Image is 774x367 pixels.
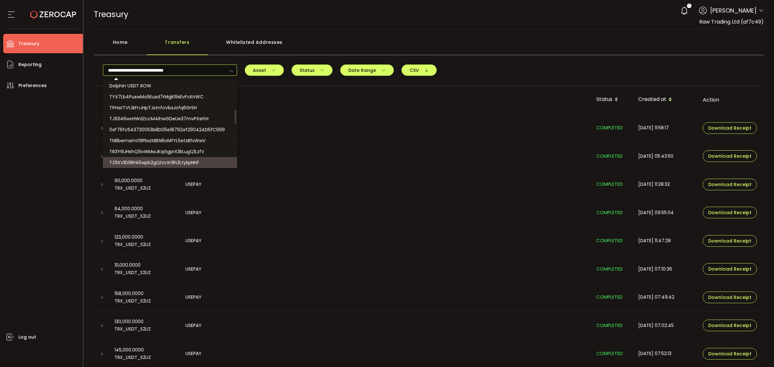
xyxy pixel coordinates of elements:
span: TJ9346wvHWdZccM4ihwGDeUe37mvPXsHVr [109,115,209,122]
div: 90,000.0000 TRX_USDT_S2UZ [109,177,180,192]
span: Download Receipt [708,323,751,328]
span: Reporting [18,60,42,69]
span: COMPLETED [596,322,623,329]
span: Status [300,68,324,73]
span: Download Receipt [708,267,751,271]
button: Download Receipt [703,348,757,360]
span: Download Receipt [708,154,751,158]
span: COMPLETED [596,294,623,300]
button: Asset [245,64,284,76]
div: 158,000.0000 TRX_USDT_S2UZ [109,290,180,305]
button: Download Receipt [703,235,757,247]
span: Log out [18,332,36,342]
div: [DATE] 07:49:42 [633,293,698,301]
span: Treasury [18,39,39,48]
div: USEPAY [180,237,591,244]
span: CSV [410,68,429,73]
span: TPHatTVtJkFnJHpTJstnfoVkaJofq6GrSH [109,104,197,111]
div: Transfers [147,36,208,55]
button: Download Receipt [703,263,757,275]
span: TR3Y6UHshQ9oWMwJKqGgprX3kLugQ1LzfV [109,148,204,155]
span: COMPLETED [596,153,623,159]
div: Action [698,96,762,104]
div: [DATE] 07:10:36 [633,265,698,273]
button: Download Receipt [703,122,757,134]
span: Download Receipt [708,295,751,300]
button: CSV [402,64,437,76]
span: 0xF76fc643730053b8D05e18792af290424D5fC999 [109,126,225,133]
div: 145,000.0000 TRX_USDT_S2UZ [109,346,180,361]
div: Created at [633,94,698,105]
div: 64,000.0000 TRX_USDT_S2UZ [109,205,180,220]
div: USEPAY [180,124,591,132]
div: USEPAY [180,181,591,188]
button: Download Receipt [703,320,757,331]
div: USEPAY [180,209,591,216]
span: Download Receipt [708,352,751,356]
div: [DATE] 07:52:13 [633,350,698,357]
iframe: Chat Widget [742,336,774,367]
span: COMPLETED [596,237,623,244]
span: [PERSON_NAME] [710,6,757,15]
button: Download Receipt [703,292,757,303]
div: [DATE] 11:58:17 [633,124,698,132]
div: USEPAY [180,265,591,273]
span: TZ9XV1D9Rhk5wpb2gQtzvXr9h2LtykpNHf [109,159,199,166]
span: COMPLETED [596,350,623,357]
span: TYX7Lb4PuswMo5Eusd7rMgk19sEvFcKnWC [109,94,203,100]
span: COMPLETED [596,209,623,216]
div: [DATE] 07:02:45 [633,322,698,329]
div: 123,000.0000 TRX_USDT_S2UZ [109,233,180,248]
span: TN8bemamt19PbaXBEN6oMfYL5etzBfxWwV [109,137,205,144]
button: Download Receipt [703,150,757,162]
span: Dolphin USDT ROW [109,83,151,89]
div: 130,000.0000 TRX_USDT_S2UZ [109,318,180,333]
span: 1 [689,4,690,8]
span: Download Receipt [708,126,751,130]
div: Destination [180,94,591,105]
span: Download Receipt [708,239,751,243]
div: [DATE] 05:43:50 [633,153,698,160]
button: Date Range [340,64,394,76]
span: COMPLETED [596,181,623,187]
span: Treasury [94,9,128,20]
span: Download Receipt [708,182,751,187]
div: USEPAY [180,350,591,357]
span: COMPLETED [596,266,623,272]
div: [DATE] 09:55:04 [633,209,698,216]
span: COMPLETED [596,124,623,131]
div: [DATE] 11:47:28 [633,237,698,244]
span: Download Receipt [708,210,751,215]
div: USEPAY [180,153,591,160]
button: Download Receipt [703,207,757,218]
span: Raw Trading Ltd (af7c49) [699,18,764,25]
button: Download Receipt [703,179,757,190]
button: Status [292,64,332,76]
div: 111,000.0000 TRX_USDT_S2UZ [109,262,180,276]
div: [DATE] 11:28:32 [633,181,698,188]
div: Home [94,36,147,55]
span: Date Range [348,68,386,73]
div: Whitelisted Addresses [208,36,301,55]
div: Status [591,94,633,105]
span: Preferences [18,81,47,90]
div: USEPAY [180,293,591,301]
div: USEPAY [180,322,591,329]
span: Asset [253,68,276,73]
